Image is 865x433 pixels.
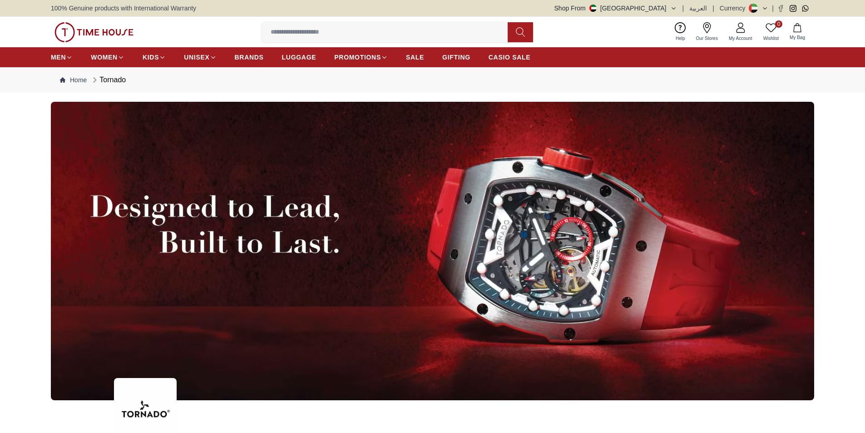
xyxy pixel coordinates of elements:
[184,49,216,65] a: UNISEX
[691,20,723,44] a: Our Stores
[60,75,87,85] a: Home
[406,53,424,62] span: SALE
[235,53,264,62] span: BRANDS
[670,20,691,44] a: Help
[282,49,316,65] a: LUGGAGE
[554,4,677,13] button: Shop From[GEOGRAPHIC_DATA]
[51,102,814,400] img: ...
[406,49,424,65] a: SALE
[489,53,531,62] span: CASIO SALE
[725,35,756,42] span: My Account
[334,49,388,65] a: PROMOTIONS
[334,53,381,62] span: PROMOTIONS
[51,4,196,13] span: 100% Genuine products with International Warranty
[758,20,784,44] a: 0Wishlist
[235,49,264,65] a: BRANDS
[91,53,118,62] span: WOMEN
[689,4,707,13] button: العربية
[682,4,684,13] span: |
[777,5,784,12] a: Facebook
[802,5,809,12] a: Whatsapp
[772,4,774,13] span: |
[790,5,796,12] a: Instagram
[442,49,470,65] a: GIFTING
[282,53,316,62] span: LUGGAGE
[54,22,133,42] img: ...
[692,35,722,42] span: Our Stores
[786,34,809,41] span: My Bag
[589,5,597,12] img: United Arab Emirates
[775,20,782,28] span: 0
[712,4,714,13] span: |
[90,75,126,85] div: Tornado
[51,53,66,62] span: MEN
[784,21,811,43] button: My Bag
[442,53,470,62] span: GIFTING
[672,35,689,42] span: Help
[720,4,749,13] div: Currency
[143,53,159,62] span: KIDS
[51,49,73,65] a: MEN
[51,67,814,93] nav: Breadcrumb
[760,35,782,42] span: Wishlist
[184,53,209,62] span: UNISEX
[489,49,531,65] a: CASIO SALE
[143,49,166,65] a: KIDS
[91,49,124,65] a: WOMEN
